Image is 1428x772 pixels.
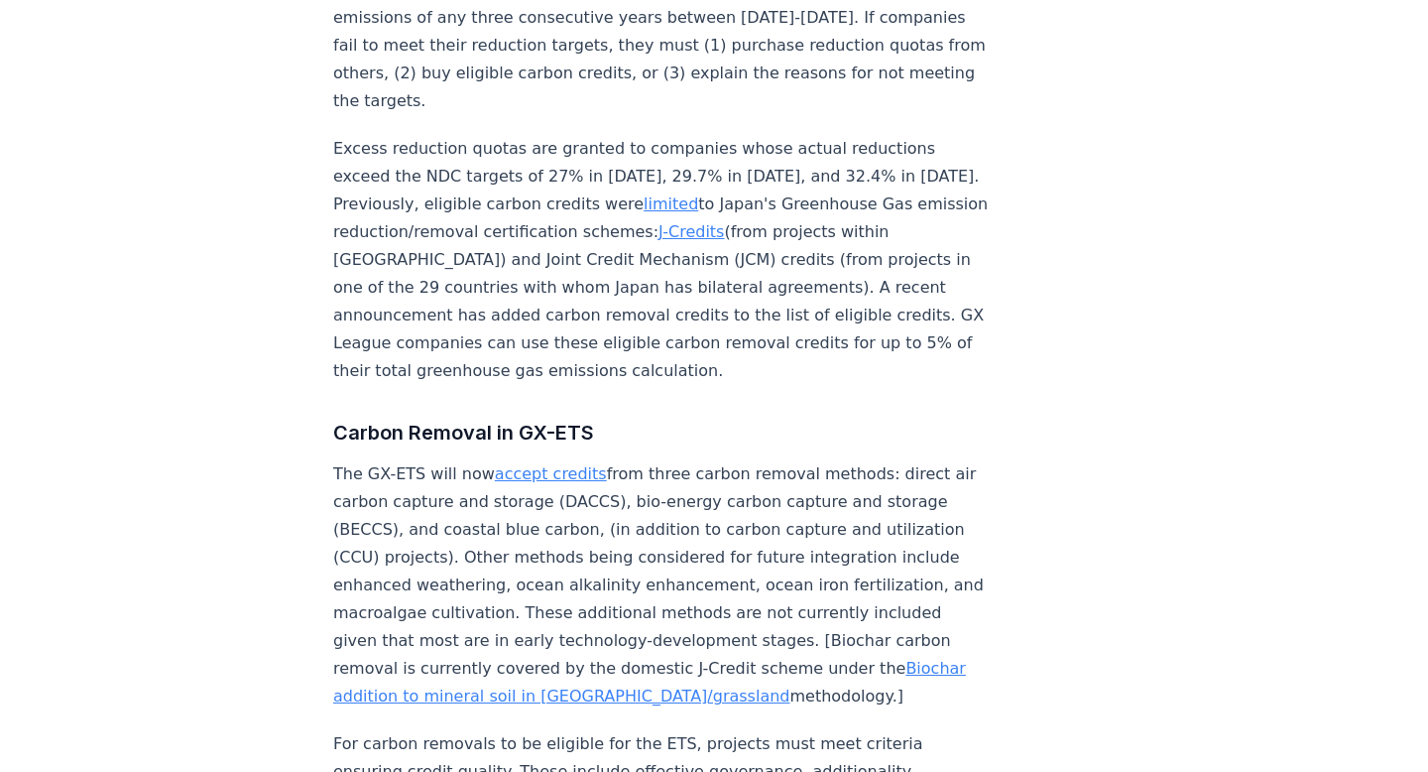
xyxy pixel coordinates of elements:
h3: Carbon Removal in GX-ETS [333,417,990,449]
p: Excess reduction quotas are granted to companies whose actual reductions exceed the NDC targets o... [333,135,990,385]
a: Biochar addition to mineral soil in [GEOGRAPHIC_DATA]/grassland [333,659,966,706]
p: The GX-ETS will now from three carbon removal methods: direct air carbon capture and storage (DAC... [333,460,990,710]
a: limited [644,194,698,213]
a: J-Credits [658,222,724,241]
a: accept credits [495,464,607,483]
